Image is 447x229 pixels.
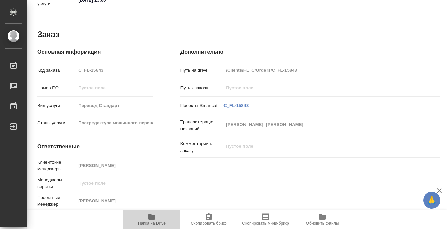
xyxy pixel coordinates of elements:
p: Путь к заказу [180,85,224,91]
button: Обновить файлы [294,210,351,229]
input: Пустое поле [76,65,153,75]
input: Пустое поле [76,196,153,206]
button: Скопировать бриф [180,210,237,229]
a: C_FL-15843 [223,103,249,108]
h2: Заказ [37,29,59,40]
input: Пустое поле [76,178,153,188]
span: Скопировать мини-бриф [242,221,289,226]
button: Папка на Drive [123,210,180,229]
span: 🙏 [426,193,438,207]
input: Пустое поле [223,83,418,93]
input: Пустое поле [76,161,153,170]
h4: Дополнительно [180,48,440,56]
span: Скопировать бриф [191,221,226,226]
p: Проекты Smartcat [180,102,224,109]
input: Пустое поле [76,100,153,110]
span: Папка на Drive [138,221,166,226]
p: Путь на drive [180,67,224,74]
p: Транслитерация названий [180,119,224,132]
textarea: [PERSON_NAME] [PERSON_NAME] [223,119,418,131]
p: Проектный менеджер [37,194,76,208]
p: Комментарий к заказу [180,140,224,154]
h4: Ответственные [37,143,153,151]
p: Номер РО [37,85,76,91]
p: Этапы услуги [37,120,76,127]
p: Код заказа [37,67,76,74]
button: Скопировать мини-бриф [237,210,294,229]
input: Пустое поле [76,83,153,93]
p: Вид услуги [37,102,76,109]
input: Пустое поле [223,65,418,75]
h4: Основная информация [37,48,153,56]
button: 🙏 [423,192,440,209]
span: Обновить файлы [306,221,339,226]
input: Пустое поле [76,118,153,128]
p: Менеджеры верстки [37,177,76,190]
p: Клиентские менеджеры [37,159,76,173]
